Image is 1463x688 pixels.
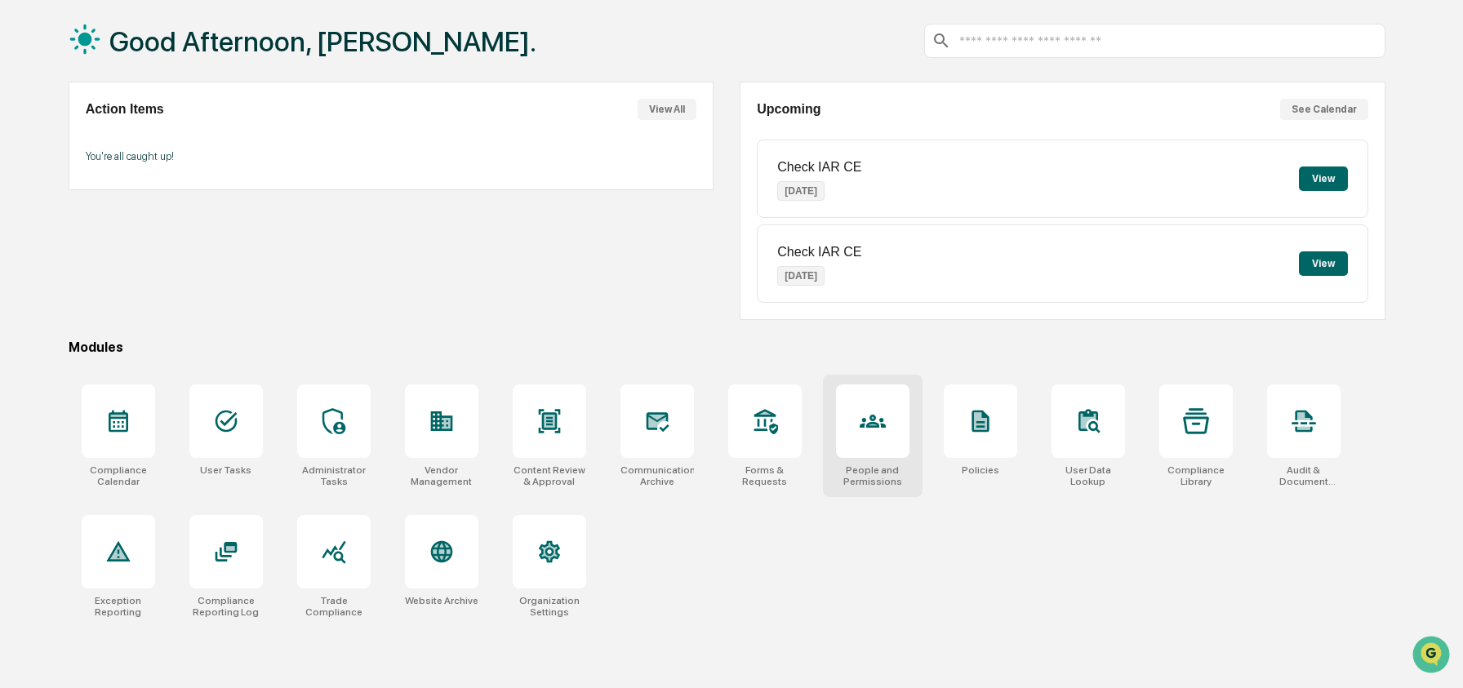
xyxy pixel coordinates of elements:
[278,130,297,149] button: Start new chat
[405,464,478,487] div: Vendor Management
[777,160,861,175] p: Check IAR CE
[82,464,155,487] div: Compliance Calendar
[1299,166,1348,191] button: View
[1052,464,1125,487] div: User Data Lookup
[757,102,820,117] h2: Upcoming
[56,141,207,154] div: We're available if you need us!
[33,206,105,222] span: Preclearance
[405,595,478,606] div: Website Archive
[777,245,861,260] p: Check IAR CE
[16,207,29,220] div: 🖐️
[86,102,164,117] h2: Action Items
[200,464,251,476] div: User Tasks
[16,238,29,251] div: 🔎
[1159,464,1233,487] div: Compliance Library
[297,464,371,487] div: Administrator Tasks
[728,464,802,487] div: Forms & Requests
[33,237,103,253] span: Data Lookup
[109,25,536,58] h1: Good Afternoon, [PERSON_NAME].
[189,595,263,618] div: Compliance Reporting Log
[118,207,131,220] div: 🗄️
[777,266,825,286] p: [DATE]
[620,464,694,487] div: Communications Archive
[16,125,46,154] img: 1746055101610-c473b297-6a78-478c-a979-82029cc54cd1
[513,464,586,487] div: Content Review & Approval
[297,595,371,618] div: Trade Compliance
[56,125,268,141] div: Start new chat
[10,230,109,260] a: 🔎Data Lookup
[513,595,586,618] div: Organization Settings
[112,199,209,229] a: 🗄️Attestations
[82,595,155,618] div: Exception Reporting
[836,464,909,487] div: People and Permissions
[10,199,112,229] a: 🖐️Preclearance
[16,34,297,60] p: How can we help?
[962,464,999,476] div: Policies
[162,277,198,289] span: Pylon
[69,340,1385,355] div: Modules
[638,99,696,120] button: View All
[86,150,696,162] p: You're all caught up!
[1299,251,1348,276] button: View
[1411,634,1455,678] iframe: Open customer support
[115,276,198,289] a: Powered byPylon
[135,206,202,222] span: Attestations
[1267,464,1341,487] div: Audit & Document Logs
[777,181,825,201] p: [DATE]
[1280,99,1368,120] button: See Calendar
